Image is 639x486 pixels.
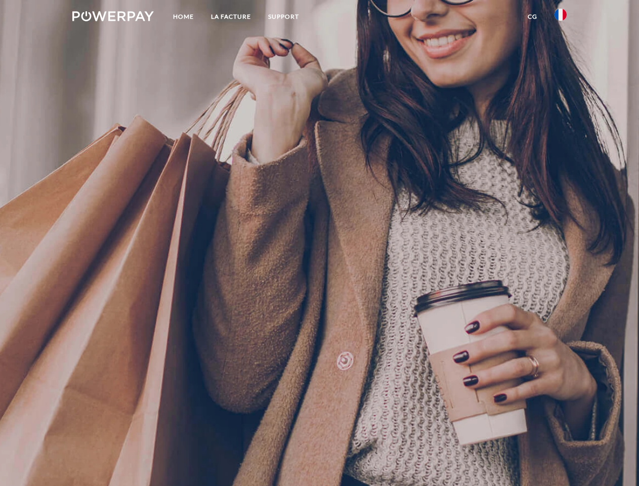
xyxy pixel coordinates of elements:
[72,11,154,21] img: logo-powerpay-white.svg
[260,8,308,26] a: Support
[519,8,546,26] a: CG
[202,8,260,26] a: LA FACTURE
[555,9,567,21] img: fr
[164,8,202,26] a: Home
